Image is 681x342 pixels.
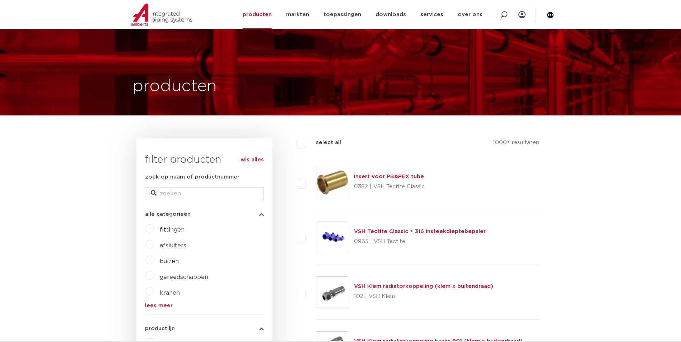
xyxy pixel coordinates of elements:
[160,227,185,233] a: fittingen
[145,187,264,200] input: zoeken
[145,212,264,217] button: alle categorieën
[317,222,348,253] img: Thumbnail for VSH Tectite Classic + 316 insteekdieptebepaler
[160,290,180,296] a: kranen
[145,212,191,217] span: alle categorieën
[493,138,539,149] p: 1000+ resultaten
[354,174,424,179] a: Insert voor PB&PEX tube
[145,173,239,181] label: zoek op naam of productnummer
[354,236,486,247] p: 0965 | VSH Tectite
[160,243,186,248] a: afsluiters
[145,326,264,331] button: productlijn
[145,303,264,308] a: lees meer
[145,326,175,331] span: productlijn
[160,258,179,264] a: buizen
[317,167,348,198] img: Thumbnail for Insert voor PB&PEX tube
[354,229,486,234] a: VSH Tectite Classic + 316 insteekdieptebepaler
[160,274,208,280] a: gereedschappen
[317,277,348,308] img: Thumbnail for VSH Klem radiatorkoppeling (klem x buitendraad)
[132,75,217,98] h1: producten
[354,291,493,302] p: 102 | VSH Klem
[305,138,341,147] label: select all
[354,181,425,193] p: 0382 | VSH Tectite Classic
[241,156,264,164] a: wis alles
[145,153,264,167] h3: filter producten
[354,284,493,289] a: VSH Klem radiatorkoppeling (klem x buitendraad)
